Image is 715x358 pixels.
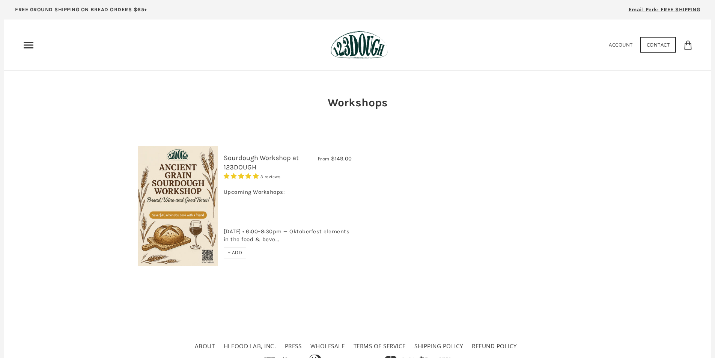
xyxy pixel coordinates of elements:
[609,41,633,48] a: Account
[617,4,712,20] a: Email Perk: FREE SHIPPING
[318,156,330,162] span: From
[311,95,405,110] h2: Workshops
[414,342,463,350] a: Shipping Policy
[4,4,159,20] a: FREE GROUND SHIPPING ON BREAD ORDERS $65+
[224,180,352,247] div: Upcoming Workshops: [DATE] • 6:00–8:30pm — Oktoberfest elements in the food & beve...
[285,342,302,350] a: Press
[195,342,215,350] a: About
[138,146,218,266] img: Sourdough Workshop at 123DOUGH
[224,154,299,171] a: Sourdough Workshop at 123DOUGH
[640,37,676,53] a: Contact
[260,174,281,179] span: 3 reviews
[224,173,260,180] span: 5.00 stars
[23,39,35,51] nav: Primary
[310,342,345,350] a: Wholesale
[354,342,406,350] a: Terms of service
[193,340,522,353] ul: Secondary
[224,342,276,350] a: HI FOOD LAB, INC.
[224,247,247,258] div: + ADD
[629,6,700,13] span: Email Perk: FREE SHIPPING
[331,155,352,162] span: $149.00
[472,342,517,350] a: Refund policy
[15,6,148,14] p: FREE GROUND SHIPPING ON BREAD ORDERS $65+
[228,249,242,256] span: + ADD
[331,31,388,59] img: 123Dough Bakery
